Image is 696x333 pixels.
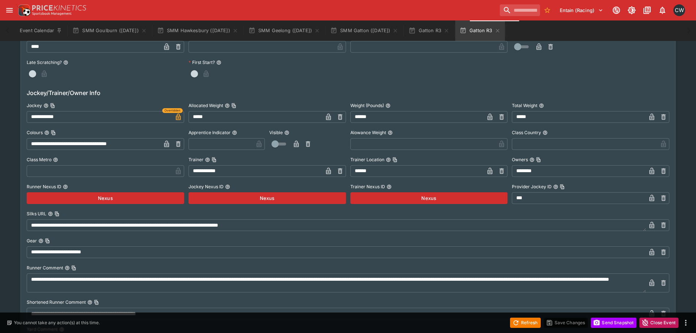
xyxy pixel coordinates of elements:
button: Copy To Clipboard [212,157,217,162]
button: Class Metro [53,157,58,162]
button: No Bookmarks [541,4,553,16]
p: Late Scratching? [27,59,62,65]
button: Copy To Clipboard [50,103,55,108]
button: Documentation [640,4,654,17]
button: Event Calendar [15,20,66,41]
button: SMM Hawkesbury ([DATE]) [153,20,243,41]
p: Gear [27,238,37,244]
button: Runner Nexus ID [63,184,68,189]
button: Allocated WeightCopy To Clipboard [225,103,230,108]
button: Total Weight [539,103,544,108]
button: Copy To Clipboard [560,184,565,189]
button: Close Event [639,318,678,328]
p: Visible [269,129,283,136]
button: Connected to PK [610,4,623,17]
button: Weight (Pounds) [385,103,391,108]
button: Copy To Clipboard [54,211,60,216]
p: Jockey Nexus ID [189,183,224,190]
p: Trainer [189,156,204,163]
input: search [500,4,540,16]
p: Owners [512,156,528,163]
button: Select Tenant [555,4,608,16]
p: You cannot take any action(s) at this time. [14,319,100,326]
img: Sportsbook Management [32,12,72,15]
p: Jockey [27,102,42,109]
button: Alowance Weight [388,130,393,135]
button: JockeyCopy To Clipboard [43,103,49,108]
button: Copy To Clipboard [231,103,236,108]
button: Class Country [543,130,548,135]
p: Total Weight [512,102,537,109]
button: SMM Gatton ([DATE]) [326,20,403,41]
p: Class Country [512,129,541,136]
button: Notifications [656,4,669,17]
button: Silks URLCopy To Clipboard [48,211,53,216]
button: open drawer [3,4,16,17]
button: Copy To Clipboard [536,157,541,162]
button: Copy To Clipboard [45,238,50,243]
button: Copy To Clipboard [94,300,99,305]
button: Provider Jockey IDCopy To Clipboard [553,184,558,189]
button: First Start? [216,60,221,65]
button: Trainer LocationCopy To Clipboard [386,157,391,162]
button: Refresh [510,318,541,328]
p: Weight (Pounds) [350,102,384,109]
button: Shortened Runner CommentCopy To Clipboard [87,300,92,305]
p: Provider Jockey ID [512,183,552,190]
h6: Jockey/Trainer/Owner Info [27,88,669,97]
button: GearCopy To Clipboard [38,238,43,243]
div: Clint Wallis [673,4,685,16]
p: Colours [27,129,43,136]
p: Shortened Runner Comment [27,299,86,305]
button: Trainer Nexus ID [387,184,392,189]
button: Toggle light/dark mode [625,4,638,17]
p: Runner Comment [27,265,63,271]
button: Jockey Nexus ID [225,184,230,189]
button: ColoursCopy To Clipboard [44,130,49,135]
span: Overridden [164,108,180,113]
button: Late Scratching? [63,60,68,65]
img: PriceKinetics Logo [16,3,31,18]
p: Alowance Weight [350,129,386,136]
button: more [681,318,690,327]
button: Nexus [189,192,346,204]
p: Allocated Weight [189,102,223,109]
button: Nexus [350,192,508,204]
button: Copy To Clipboard [51,130,56,135]
img: PriceKinetics [32,5,86,11]
p: Silks URL [27,211,46,217]
button: Nexus [27,192,184,204]
button: OwnersCopy To Clipboard [529,157,535,162]
button: Apprentice Indicator [232,130,237,135]
p: Runner Nexus ID [27,183,61,190]
button: Gatton R3 [455,20,505,41]
button: Send Snapshot [591,318,636,328]
p: Apprentice Indicator [189,129,231,136]
p: First Start? [189,59,215,65]
p: Class Metro [27,156,52,163]
button: Copy To Clipboard [71,265,76,270]
button: Clint Wallis [671,2,687,18]
p: Trainer Nexus ID [350,183,385,190]
p: Trainer Location [350,156,384,163]
button: Runner CommentCopy To Clipboard [65,265,70,270]
button: SMM Goulburn ([DATE]) [68,20,151,41]
button: Visible [284,130,289,135]
button: SMM Geelong ([DATE]) [244,20,324,41]
button: Gatton R3 [404,20,454,41]
button: Copy To Clipboard [392,157,398,162]
button: TrainerCopy To Clipboard [205,157,210,162]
